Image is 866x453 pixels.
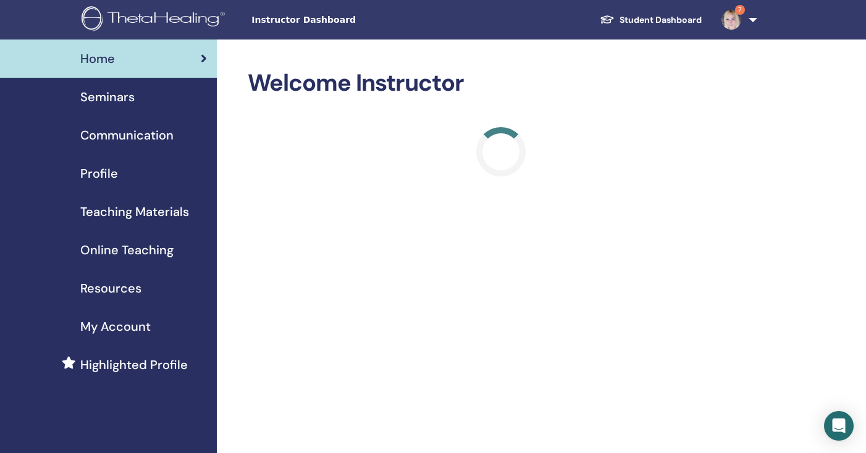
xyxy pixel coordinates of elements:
[80,49,115,68] span: Home
[80,202,189,221] span: Teaching Materials
[248,69,755,98] h2: Welcome Instructor
[80,355,188,374] span: Highlighted Profile
[82,6,229,34] img: logo.png
[590,9,712,31] a: Student Dashboard
[251,14,437,27] span: Instructor Dashboard
[721,10,741,30] img: default.jpg
[80,164,118,183] span: Profile
[735,5,745,15] span: 7
[80,241,174,259] span: Online Teaching
[80,279,141,297] span: Resources
[80,317,151,336] span: My Account
[824,411,854,441] div: Open Intercom Messenger
[80,88,135,106] span: Seminars
[80,126,174,144] span: Communication
[600,14,615,25] img: graduation-cap-white.svg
